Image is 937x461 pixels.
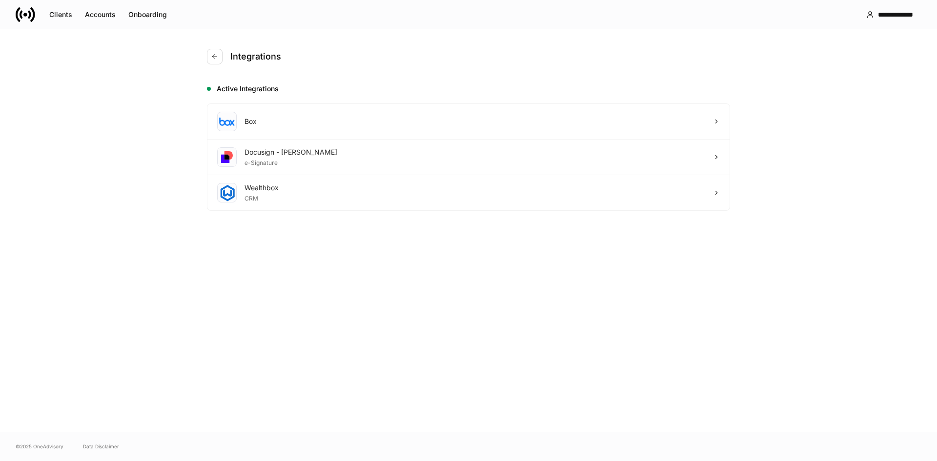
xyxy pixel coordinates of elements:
[244,117,257,126] div: Box
[79,7,122,22] button: Accounts
[230,51,281,62] h4: Integrations
[244,147,337,157] div: Docusign - [PERSON_NAME]
[43,7,79,22] button: Clients
[244,157,337,167] div: e-Signature
[83,442,119,450] a: Data Disclaimer
[217,84,730,94] h5: Active Integrations
[244,193,279,202] div: CRM
[244,183,279,193] div: Wealthbox
[49,10,72,20] div: Clients
[122,7,173,22] button: Onboarding
[219,117,235,126] img: oYqM9ojoZLfzCHUefNbBcWHcyDPbQKagtYciMC8pFl3iZXy3dU33Uwy+706y+0q2uJ1ghNQf2OIHrSh50tUd9HaB5oMc62p0G...
[16,442,63,450] span: © 2025 OneAdvisory
[85,10,116,20] div: Accounts
[128,10,167,20] div: Onboarding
